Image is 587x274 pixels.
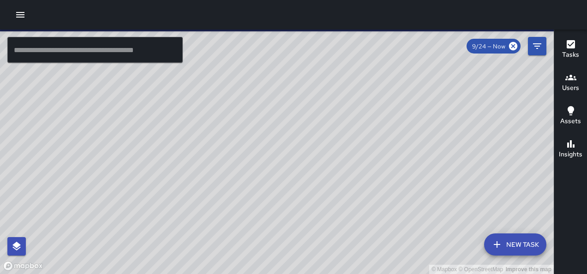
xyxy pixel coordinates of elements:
[562,50,579,60] h6: Tasks
[554,33,587,66] button: Tasks
[554,66,587,100] button: Users
[554,100,587,133] button: Assets
[562,83,579,93] h6: Users
[467,39,521,54] div: 9/24 — Now
[528,37,546,55] button: Filters
[559,149,582,160] h6: Insights
[467,42,511,50] span: 9/24 — Now
[560,116,581,126] h6: Assets
[484,233,546,256] button: New Task
[554,133,587,166] button: Insights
